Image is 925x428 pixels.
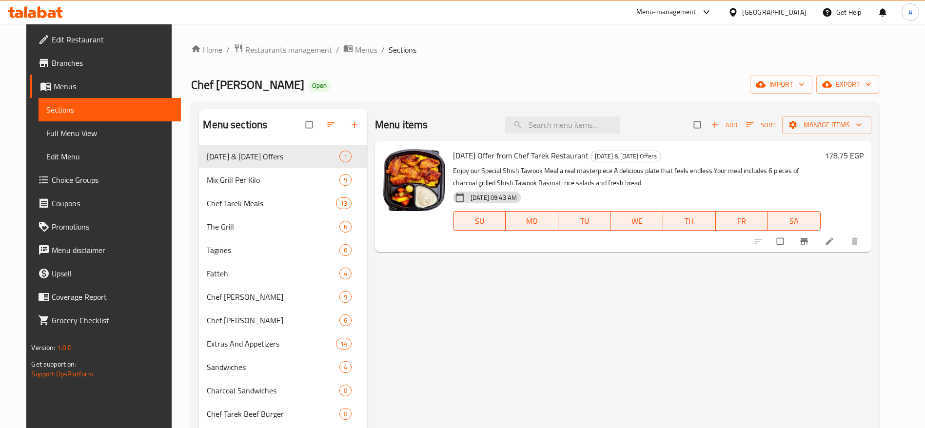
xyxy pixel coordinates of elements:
span: Sort items [740,117,782,133]
span: Choice Groups [52,174,173,186]
span: 0 [340,386,351,395]
li: / [336,44,339,56]
div: Open [308,80,331,92]
span: Select to update [771,232,791,251]
h6: 178.75 EGP [825,149,864,162]
span: Charcoal Sandwiches [207,385,339,396]
span: 6 [340,246,351,255]
span: Sort [746,119,776,131]
a: Edit Restaurant [30,28,181,51]
span: The Grill [207,221,339,233]
span: Sections [389,44,416,56]
span: Sort sections [320,114,344,136]
button: export [816,76,879,94]
div: items [339,361,352,373]
span: Menu disclaimer [52,244,173,256]
span: 4 [340,363,351,372]
span: [DATE] 09:43 AM [467,193,521,202]
span: MO [510,214,554,228]
span: Chef Tarek Beef Burger [207,408,339,420]
span: Tagines [207,244,339,256]
span: Restaurants management [245,44,332,56]
span: Promotions [52,221,173,233]
div: [GEOGRAPHIC_DATA] [742,7,807,18]
h2: Menu items [375,117,428,132]
span: Mix Grill Per Kilo [207,174,339,186]
span: Coverage Report [52,291,173,303]
div: items [339,385,352,396]
span: TU [562,214,607,228]
span: Get support on: [31,358,76,370]
div: Chef [PERSON_NAME]6 [199,309,367,332]
div: items [339,221,352,233]
div: Tuesday & Friday Offers [207,151,339,162]
a: Support.OpsPlatform [31,368,93,380]
h2: Menu sections [203,117,267,132]
span: Full Menu View [46,127,173,139]
span: import [758,78,805,91]
span: Edit Restaurant [52,34,173,45]
button: FR [716,211,768,231]
button: Branch-specific-item [793,231,817,252]
a: Menus [343,43,377,56]
span: Add [711,119,737,131]
span: Chef Tarek Meals [207,197,335,209]
span: Coupons [52,197,173,209]
div: Chef Tarek Meals13 [199,192,367,215]
a: Menus [30,75,181,98]
span: 4 [340,269,351,278]
div: items [339,314,352,326]
div: Tuesday & Friday Offers [590,151,661,162]
span: [DATE] & [DATE] Offers [591,151,661,162]
span: Manage items [790,119,864,131]
span: TH [667,214,712,228]
div: The Grill6 [199,215,367,238]
span: Sandwiches [207,361,339,373]
span: 6 [340,222,351,232]
div: Extras And Appetizers14 [199,332,367,355]
span: Select section [688,116,709,134]
div: [DATE] & [DATE] Offers1 [199,145,367,168]
a: Full Menu View [39,121,181,145]
a: Edit menu item [825,236,836,246]
a: Menu disclaimer [30,238,181,262]
div: items [336,197,352,209]
span: 14 [336,339,351,349]
span: Chef [PERSON_NAME] [207,291,339,303]
span: Sections [46,104,173,116]
span: 0 [340,409,351,419]
span: Add item [709,117,740,133]
input: search [505,117,620,134]
div: Fatteh [207,268,339,279]
span: Open [308,81,331,90]
div: Fatteh4 [199,262,367,285]
div: items [336,338,352,350]
button: Sort [744,117,778,133]
span: Extras And Appetizers [207,338,335,350]
button: MO [506,211,558,231]
div: items [339,244,352,256]
button: Add section [344,114,367,136]
button: import [750,76,812,94]
a: Branches [30,51,181,75]
p: Enjoy our Special Shish Tawook Meal a real masterpiece A delicious plate that feels endless Your ... [453,165,821,189]
span: Chef [PERSON_NAME] [207,314,339,326]
nav: breadcrumb [191,43,879,56]
span: SA [772,214,817,228]
button: delete [844,231,867,252]
a: Sections [39,98,181,121]
a: Restaurants management [234,43,332,56]
span: [DATE] Offer from Chef Tarek Restaurant [453,148,589,163]
div: items [339,174,352,186]
div: Chef Tarek Trays [207,314,339,326]
button: Add [709,117,740,133]
div: Chef [PERSON_NAME]9 [199,285,367,309]
img: Tuesday Offer from Chef Tarek Restaurant [383,149,445,211]
span: Upsell [52,268,173,279]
